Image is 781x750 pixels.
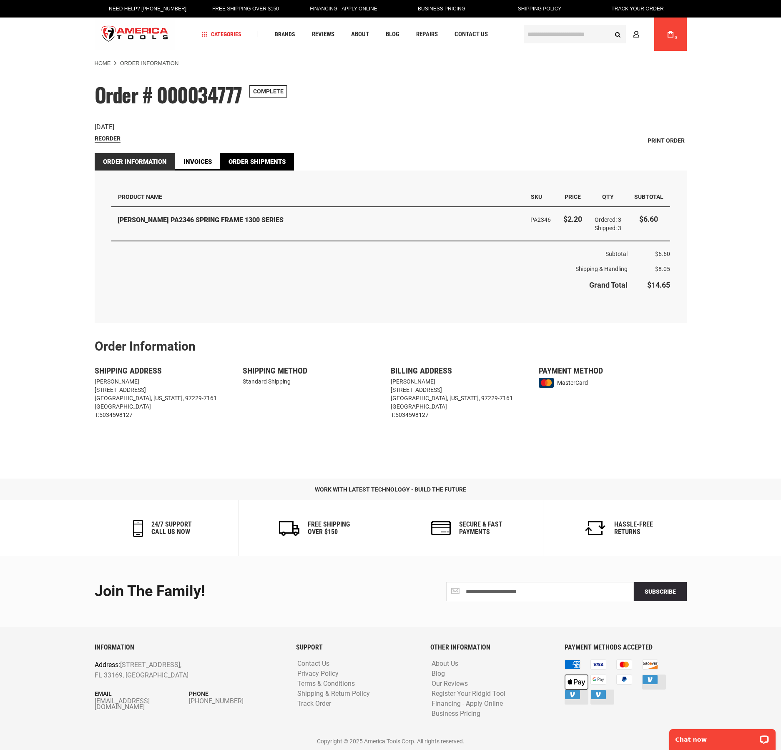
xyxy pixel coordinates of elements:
[524,207,557,241] td: PA2346
[95,123,114,131] span: [DATE]
[95,339,196,354] strong: Order Information
[395,411,429,418] a: 5034598127
[95,135,121,143] a: Reorder
[675,35,677,40] span: 0
[271,29,299,40] a: Brands
[628,187,670,207] th: Subtotal
[645,134,687,147] a: Print Order
[198,29,245,40] a: Categories
[429,700,505,708] a: Financing - Apply Online
[455,31,488,38] span: Contact Us
[557,187,588,207] th: Price
[95,135,121,142] span: Reorder
[563,215,582,223] span: $2.20
[647,281,670,289] span: $14.65
[249,85,287,98] span: Complete
[95,153,175,171] strong: Order Information
[518,6,562,12] span: Shipping Policy
[95,583,384,600] div: Join the Family!
[295,660,331,668] a: Contact Us
[618,216,621,223] span: 3
[429,670,447,678] a: Blog
[655,266,670,272] span: $8.05
[539,366,603,376] span: Payment Method
[655,251,670,257] span: $6.60
[634,582,687,601] button: Subscribe
[595,216,618,223] span: Ordered
[663,18,678,51] a: 0
[95,661,120,669] span: Address:
[610,26,626,42] button: Search
[111,241,628,261] th: Subtotal
[557,374,588,391] span: MasterCard
[451,29,492,40] a: Contact Us
[429,680,470,688] a: Our Reviews
[295,700,333,708] a: Track Order
[347,29,373,40] a: About
[95,377,243,419] address: [PERSON_NAME] [STREET_ADDRESS] [GEOGRAPHIC_DATA], [US_STATE], 97229-7161 [GEOGRAPHIC_DATA] T:
[429,690,507,698] a: Register Your Ridgid Tool
[412,29,442,40] a: Repairs
[648,137,685,144] span: Print Order
[95,660,246,681] p: [STREET_ADDRESS], FL 33169, [GEOGRAPHIC_DATA]
[618,225,621,231] span: 3
[95,698,189,710] a: [EMAIL_ADDRESS][DOMAIN_NAME]
[95,366,162,376] span: Shipping Address
[386,31,399,38] span: Blog
[391,366,452,376] span: Billing Address
[99,411,133,418] a: 5034598127
[429,660,460,668] a: About Us
[275,31,295,37] span: Brands
[189,698,284,704] a: [PHONE_NUMBER]
[429,710,482,718] a: Business Pricing
[645,588,676,595] span: Subscribe
[189,689,284,698] p: Phone
[565,644,686,651] h6: PAYMENT METHODS ACCEPTED
[595,225,618,231] span: Shipped
[296,644,418,651] h6: SUPPORT
[95,737,687,746] p: Copyright © 2025 America Tools Corp. All rights reserved.
[614,521,653,535] h6: Hassle-Free Returns
[151,521,192,535] h6: 24/7 support call us now
[589,281,628,289] strong: Grand Total
[391,377,539,419] address: [PERSON_NAME] [STREET_ADDRESS] [GEOGRAPHIC_DATA], [US_STATE], 97229-7161 [GEOGRAPHIC_DATA] T:
[111,187,524,207] th: Product Name
[459,521,502,535] h6: secure & fast payments
[120,60,179,66] strong: Order Information
[308,29,338,40] a: Reviews
[95,19,176,50] img: America Tools
[243,366,307,376] span: Shipping Method
[243,377,391,386] div: Standard Shipping
[639,215,658,223] span: $6.60
[95,644,284,651] h6: INFORMATION
[312,31,334,38] span: Reviews
[588,187,628,207] th: Qty
[95,19,176,50] a: store logo
[111,261,628,276] th: Shipping & Handling
[539,378,554,388] img: mastercard.png
[295,670,341,678] a: Privacy Policy
[295,680,357,688] a: Terms & Conditions
[664,724,781,750] iframe: LiveChat chat widget
[95,689,189,698] p: Email
[295,690,372,698] a: Shipping & Return Policy
[201,31,241,37] span: Categories
[382,29,403,40] a: Blog
[175,153,220,171] a: Invoices
[351,31,369,38] span: About
[430,644,552,651] h6: OTHER INFORMATION
[308,521,350,535] h6: Free Shipping Over $150
[416,31,438,38] span: Repairs
[524,187,557,207] th: SKU
[95,80,242,109] span: Order # 000034777
[118,216,518,225] strong: [PERSON_NAME] PA2346 SPRING FRAME 1300 SERIES
[220,153,294,171] a: Order Shipments
[95,60,111,67] a: Home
